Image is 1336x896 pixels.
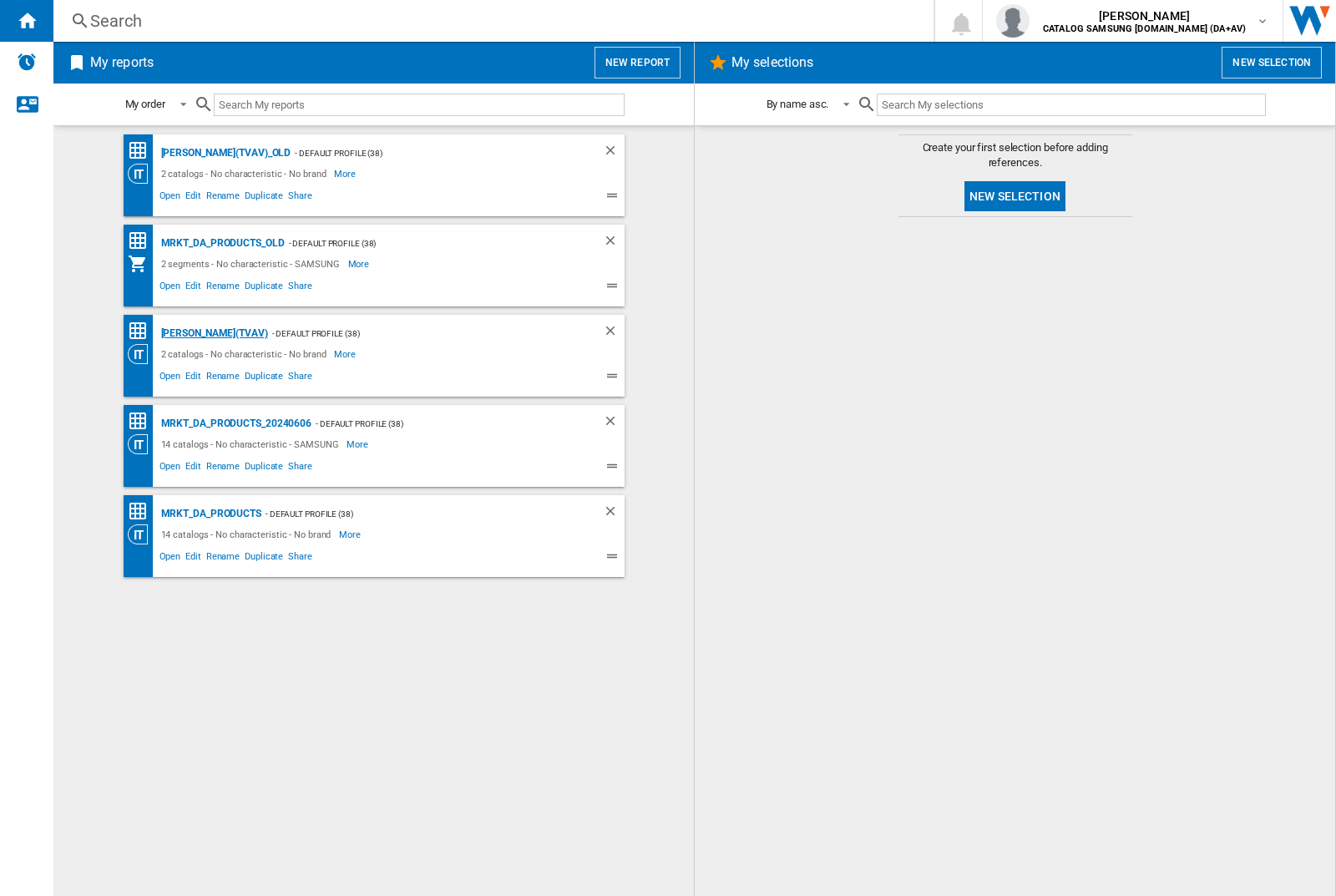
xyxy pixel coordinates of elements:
[285,233,569,254] div: - Default profile (38)
[157,164,335,184] div: 2 catalogs - No characteristic - No brand
[157,434,347,454] div: 14 catalogs - No characteristic - SAMSUNG
[204,188,242,208] span: Rename
[268,323,569,344] div: - Default profile (38)
[242,188,286,208] span: Duplicate
[347,434,371,454] span: More
[291,143,569,164] div: - Default profile (38)
[90,9,890,33] div: Search
[183,549,204,569] span: Edit
[157,549,184,569] span: Open
[242,458,286,478] span: Duplicate
[1222,47,1322,78] button: New selection
[1043,23,1246,34] b: CATALOG SAMSUNG [DOMAIN_NAME] (DA+AV)
[157,458,184,478] span: Open
[128,230,157,251] div: Price Matrix
[898,140,1132,170] span: Create your first selection before adding references.
[348,254,372,274] span: More
[128,321,157,342] div: Price Matrix
[157,188,184,208] span: Open
[334,164,358,184] span: More
[183,188,204,208] span: Edit
[157,504,261,524] div: MRKT_DA_PRODUCTS
[603,143,625,164] div: Delete
[334,344,358,364] span: More
[183,278,204,298] span: Edit
[603,233,625,254] div: Delete
[125,98,165,110] div: My order
[183,458,204,478] span: Edit
[603,504,625,524] div: Delete
[204,368,242,388] span: Rename
[603,413,625,434] div: Delete
[242,278,286,298] span: Duplicate
[728,47,817,78] h2: My selections
[17,52,37,72] img: alerts-logo.svg
[311,413,569,434] div: - Default profile (38)
[286,458,315,478] span: Share
[996,4,1030,38] img: profile.jpg
[286,188,315,208] span: Share
[964,181,1065,211] button: New selection
[128,344,157,364] div: Category View
[603,323,625,344] div: Delete
[595,47,681,78] button: New report
[1043,8,1246,24] span: [PERSON_NAME]
[183,368,204,388] span: Edit
[128,524,157,544] div: Category View
[157,143,291,164] div: [PERSON_NAME](TVAV)_old
[157,233,285,254] div: MRKT_DA_PRODUCTS_OLD
[877,94,1265,116] input: Search My selections
[242,549,286,569] span: Duplicate
[767,98,829,110] div: By name asc.
[204,458,242,478] span: Rename
[157,344,335,364] div: 2 catalogs - No characteristic - No brand
[204,278,242,298] span: Rename
[286,549,315,569] span: Share
[261,504,569,524] div: - Default profile (38)
[214,94,625,116] input: Search My reports
[128,411,157,432] div: Price Matrix
[128,164,157,184] div: Category View
[286,368,315,388] span: Share
[157,413,312,434] div: MRKT_DA_PRODUCTS_20240606
[157,368,184,388] span: Open
[204,549,242,569] span: Rename
[128,501,157,522] div: Price Matrix
[286,278,315,298] span: Share
[242,368,286,388] span: Duplicate
[157,323,268,344] div: [PERSON_NAME](TVAV)
[128,254,157,274] div: My Assortment
[128,140,157,161] div: Price Matrix
[157,278,184,298] span: Open
[128,434,157,454] div: Category View
[157,254,348,274] div: 2 segments - No characteristic - SAMSUNG
[339,524,363,544] span: More
[157,524,340,544] div: 14 catalogs - No characteristic - No brand
[87,47,157,78] h2: My reports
